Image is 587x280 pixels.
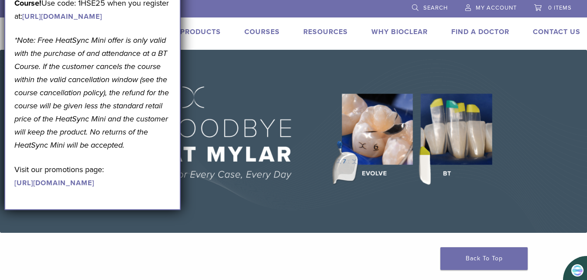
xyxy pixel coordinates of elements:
span: 0 items [548,4,572,11]
a: Back To Top [440,247,528,270]
a: Why Bioclear [371,28,428,36]
em: *Note: Free HeatSync Mini offer is only valid with the purchase of and attendance at a BT Course.... [14,35,169,150]
a: Products [180,28,221,36]
a: Find A Doctor [451,28,509,36]
a: Courses [244,28,280,36]
span: My Account [476,4,517,11]
a: [URL][DOMAIN_NAME] [14,179,94,187]
a: Contact Us [533,28,580,36]
a: [URL][DOMAIN_NAME] [22,12,102,21]
span: Search [423,4,448,11]
a: Resources [303,28,348,36]
p: Visit our promotions page: [14,163,171,189]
